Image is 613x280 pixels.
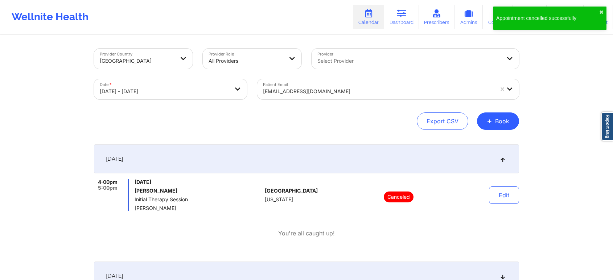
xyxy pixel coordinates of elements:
[263,83,494,99] div: [EMAIL_ADDRESS][DOMAIN_NAME]
[135,197,262,202] span: Initial Therapy Session
[483,5,513,29] a: Coaches
[135,188,262,194] h6: [PERSON_NAME]
[601,112,613,141] a: Report Bug
[98,185,118,191] span: 5:00pm
[265,197,293,202] span: [US_STATE]
[265,188,318,194] span: [GEOGRAPHIC_DATA]
[599,9,604,15] button: close
[106,272,123,280] span: [DATE]
[135,179,262,185] span: [DATE]
[417,112,468,130] button: Export CSV
[496,15,599,22] div: Appointment cancelled successfully
[489,186,519,204] button: Edit
[419,5,455,29] a: Prescribers
[487,119,492,123] span: +
[98,179,118,185] span: 4:00pm
[384,192,414,202] p: Canceled
[100,53,174,69] div: [GEOGRAPHIC_DATA]
[454,5,483,29] a: Admins
[135,205,262,211] span: [PERSON_NAME]
[384,5,419,29] a: Dashboard
[100,83,229,99] div: [DATE] - [DATE]
[209,53,283,69] div: All Providers
[106,155,123,162] span: [DATE]
[477,112,519,130] button: +Book
[278,229,335,238] p: You're all caught up!
[353,5,384,29] a: Calendar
